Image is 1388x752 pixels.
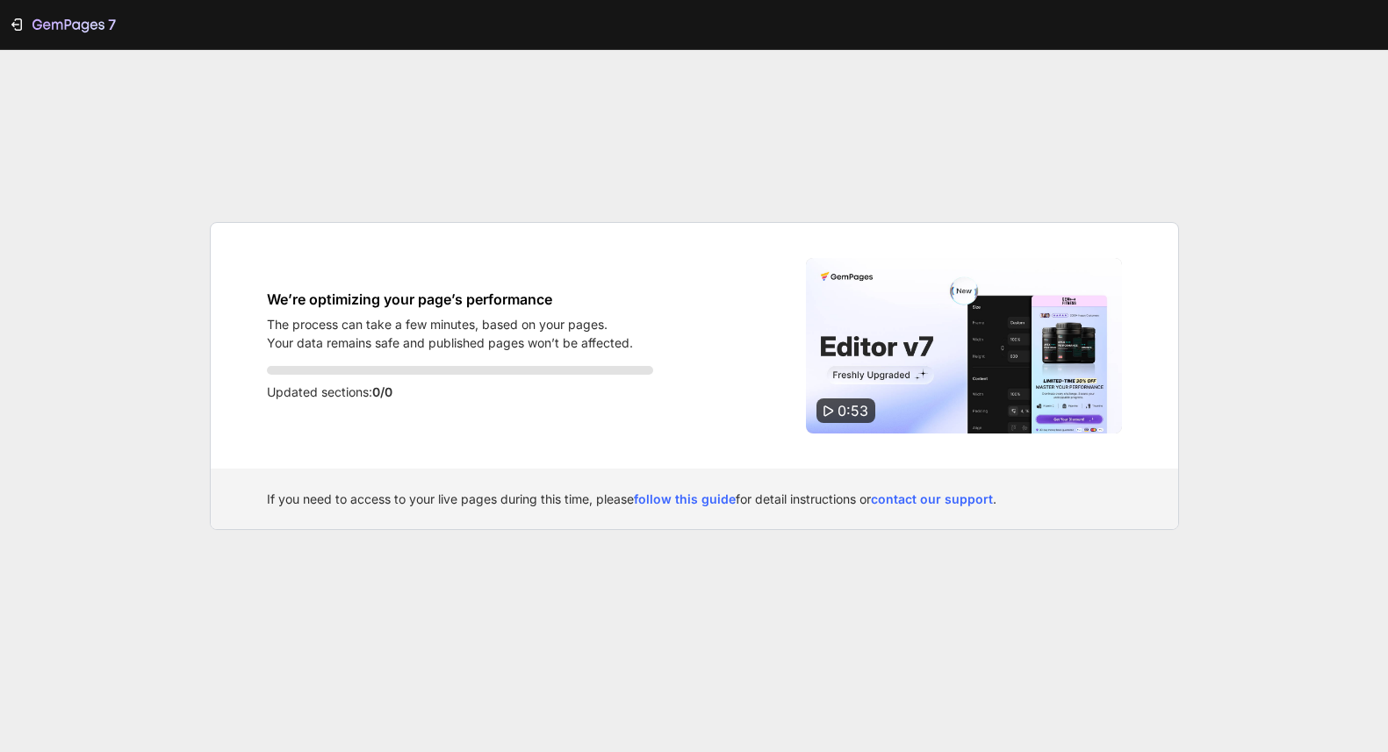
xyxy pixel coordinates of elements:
[108,14,116,35] p: 7
[267,315,633,333] p: The process can take a few minutes, based on your pages.
[267,289,633,310] h1: We’re optimizing your page’s performance
[871,491,993,506] a: contact our support
[267,333,633,352] p: Your data remains safe and published pages won’t be affected.
[372,384,392,399] span: 0/0
[267,490,1122,508] div: If you need to access to your live pages during this time, please for detail instructions or .
[838,402,868,419] span: 0:53
[806,258,1122,433] img: Video thumbnail
[267,382,653,403] p: Updated sections:
[634,491,736,506] a: follow this guide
